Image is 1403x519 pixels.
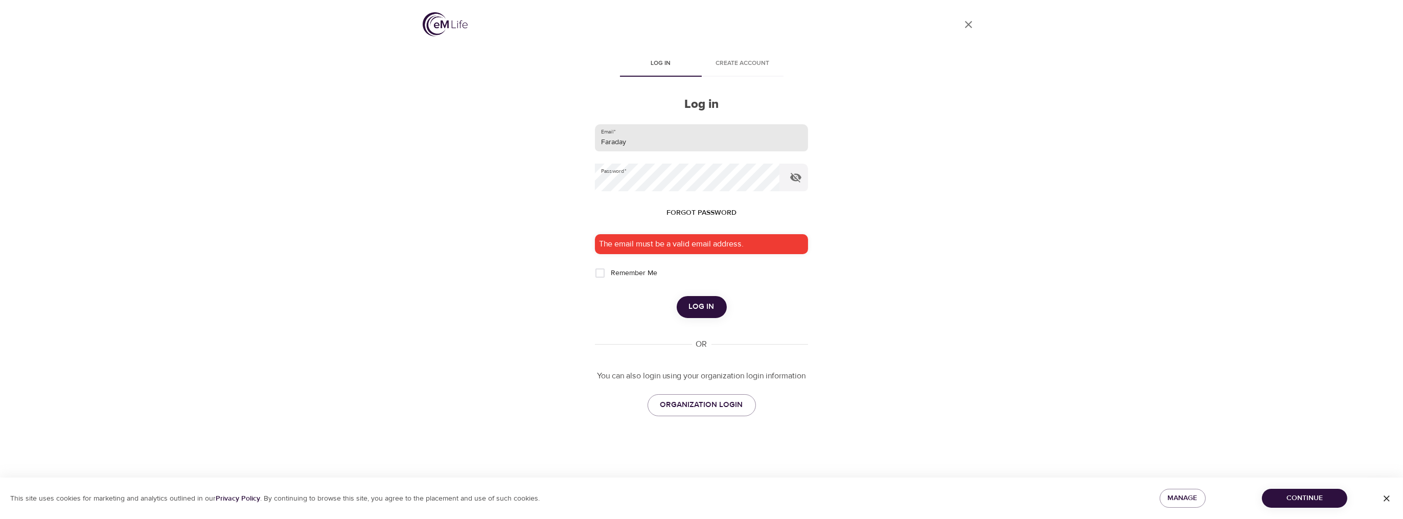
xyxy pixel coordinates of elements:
p: You can also login using your organization login information [595,370,808,382]
div: OR [692,339,711,350]
h2: Log in [595,97,808,112]
span: ORGANIZATION LOGIN [660,398,743,412]
span: Continue [1270,492,1339,505]
button: Continue [1262,489,1347,508]
a: ORGANIZATION LOGIN [648,394,756,416]
span: Forgot password [666,207,737,219]
div: disabled tabs example [595,52,808,77]
span: Log in [689,300,715,313]
div: The email must be a valid email address. [595,234,808,254]
span: Remember Me [611,268,657,279]
span: Log in [626,58,696,69]
img: logo [423,12,468,36]
span: Manage [1168,492,1198,505]
button: Manage [1160,489,1206,508]
button: Log in [677,296,727,318]
a: Privacy Policy [216,494,260,503]
a: close [956,12,981,37]
span: Create account [708,58,777,69]
button: Forgot password [662,204,741,222]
